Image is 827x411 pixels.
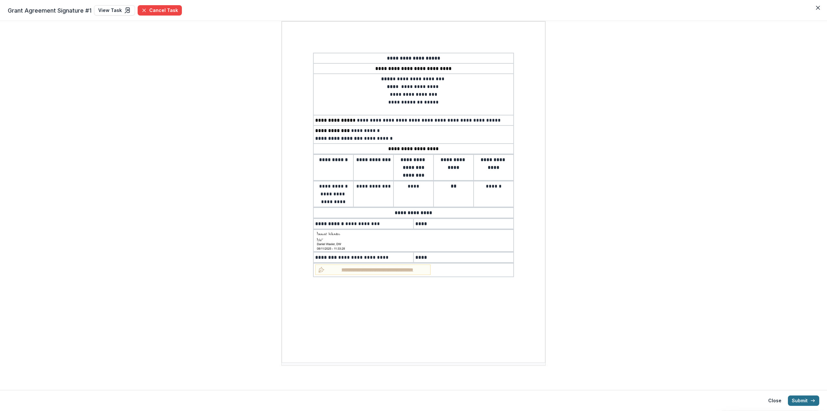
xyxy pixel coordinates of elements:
button: Submit [788,395,819,406]
button: Close [813,3,823,13]
button: Cancel Task [138,5,182,16]
span: Grant Agreement Signature #1 [8,6,91,15]
a: View Task [94,5,135,16]
button: Close [764,395,785,406]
